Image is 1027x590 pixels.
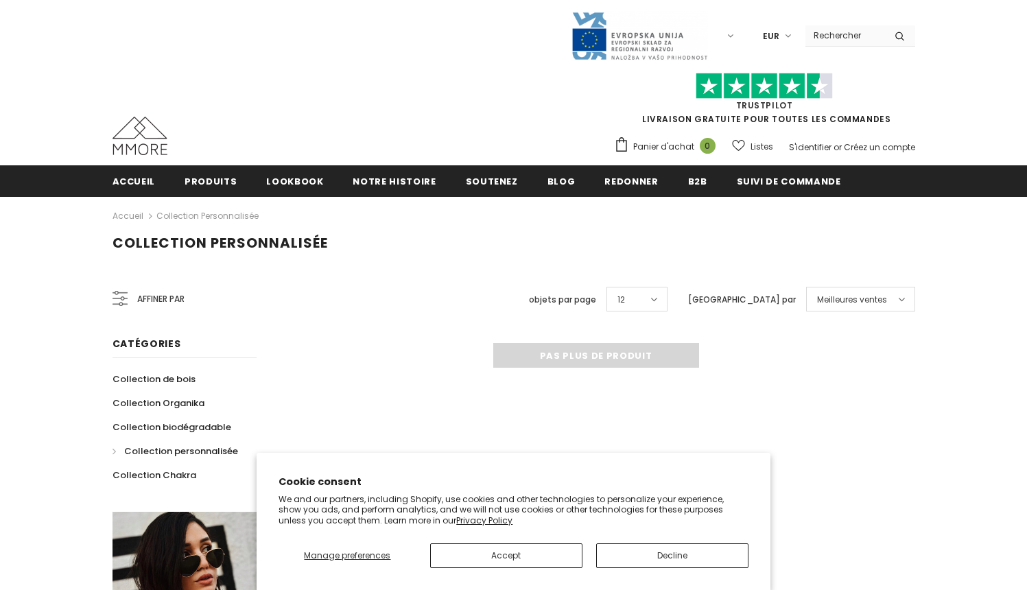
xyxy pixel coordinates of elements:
[688,165,707,196] a: B2B
[266,175,323,188] span: Lookbook
[700,138,716,154] span: 0
[571,29,708,41] a: Javni Razpis
[529,293,596,307] label: objets par page
[279,475,748,489] h2: Cookie consent
[844,141,915,153] a: Créez un compte
[113,165,156,196] a: Accueil
[732,134,773,158] a: Listes
[696,73,833,99] img: Faites confiance aux étoiles pilotes
[604,165,658,196] a: Redonner
[805,25,884,45] input: Search Site
[617,293,625,307] span: 12
[113,117,167,155] img: Cas MMORE
[614,79,915,125] span: LIVRAISON GRATUITE POUR TOUTES LES COMMANDES
[124,445,238,458] span: Collection personnalisée
[185,165,237,196] a: Produits
[137,292,185,307] span: Affiner par
[688,175,707,188] span: B2B
[113,397,204,410] span: Collection Organika
[817,293,887,307] span: Meilleures ventes
[763,29,779,43] span: EUR
[688,293,796,307] label: [GEOGRAPHIC_DATA] par
[113,233,328,252] span: Collection personnalisée
[633,140,694,154] span: Panier d'achat
[456,515,512,526] a: Privacy Policy
[113,391,204,415] a: Collection Organika
[353,165,436,196] a: Notre histoire
[279,494,748,526] p: We and our partners, including Shopify, use cookies and other technologies to personalize your ex...
[113,415,231,439] a: Collection biodégradable
[113,421,231,434] span: Collection biodégradable
[789,141,831,153] a: S'identifier
[751,140,773,154] span: Listes
[737,175,841,188] span: Suivi de commande
[430,543,582,568] button: Accept
[304,550,390,561] span: Manage preferences
[604,175,658,188] span: Redonner
[353,175,436,188] span: Notre histoire
[113,208,143,224] a: Accueil
[113,367,196,391] a: Collection de bois
[266,165,323,196] a: Lookbook
[614,137,722,157] a: Panier d'achat 0
[571,11,708,61] img: Javni Razpis
[596,543,748,568] button: Decline
[113,373,196,386] span: Collection de bois
[466,165,518,196] a: soutenez
[736,99,793,111] a: TrustPilot
[547,175,576,188] span: Blog
[156,210,259,222] a: Collection personnalisée
[737,165,841,196] a: Suivi de commande
[834,141,842,153] span: or
[113,469,196,482] span: Collection Chakra
[113,439,238,463] a: Collection personnalisée
[185,175,237,188] span: Produits
[547,165,576,196] a: Blog
[279,543,416,568] button: Manage preferences
[113,175,156,188] span: Accueil
[113,337,181,351] span: Catégories
[113,463,196,487] a: Collection Chakra
[466,175,518,188] span: soutenez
